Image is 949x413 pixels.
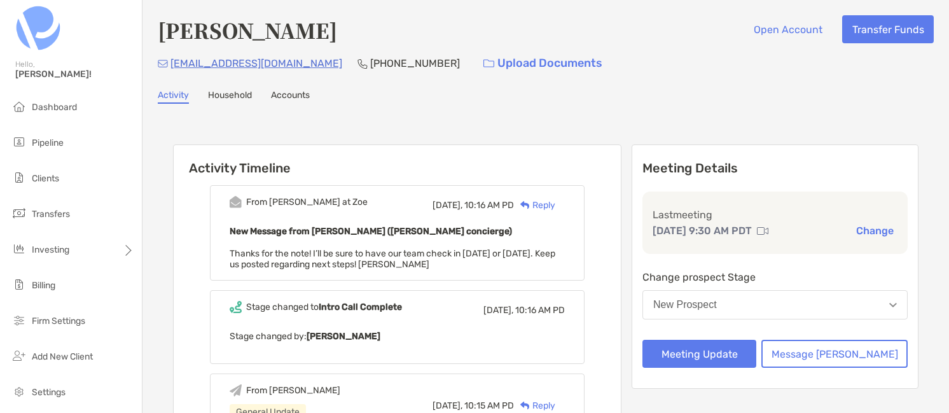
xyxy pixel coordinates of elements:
[170,55,342,71] p: [EMAIL_ADDRESS][DOMAIN_NAME]
[158,60,168,67] img: Email Icon
[889,303,897,307] img: Open dropdown arrow
[32,209,70,220] span: Transfers
[174,145,621,176] h6: Activity Timeline
[32,102,77,113] span: Dashboard
[11,241,27,256] img: investing icon
[11,206,27,221] img: transfers icon
[246,302,402,312] div: Stage changed to
[319,302,402,312] b: Intro Call Complete
[208,90,252,104] a: Household
[230,196,242,208] img: Event icon
[271,90,310,104] a: Accounts
[32,351,93,362] span: Add New Client
[433,400,462,411] span: [DATE],
[642,269,908,285] p: Change prospect Stage
[744,15,832,43] button: Open Account
[757,226,768,236] img: communication type
[11,312,27,328] img: firm-settings icon
[761,340,908,368] button: Message [PERSON_NAME]
[15,5,61,51] img: Zoe Logo
[464,200,514,211] span: 10:16 AM PD
[357,59,368,69] img: Phone Icon
[230,301,242,313] img: Event icon
[11,170,27,185] img: clients icon
[230,248,555,270] span: Thanks for the note! I’ll be sure to have our team check in [DATE] or [DATE]. Keep us posted rega...
[842,15,934,43] button: Transfer Funds
[307,331,380,342] b: [PERSON_NAME]
[653,223,752,239] p: [DATE] 9:30 AM PDT
[642,290,908,319] button: New Prospect
[483,305,513,316] span: [DATE],
[514,199,555,212] div: Reply
[514,399,555,412] div: Reply
[32,173,59,184] span: Clients
[230,226,512,237] b: New Message from [PERSON_NAME] ([PERSON_NAME] concierge)
[370,55,460,71] p: [PHONE_NUMBER]
[158,90,189,104] a: Activity
[246,385,340,396] div: From [PERSON_NAME]
[32,280,55,291] span: Billing
[32,316,85,326] span: Firm Settings
[32,244,69,255] span: Investing
[230,328,565,344] p: Stage changed by:
[642,340,756,368] button: Meeting Update
[32,137,64,148] span: Pipeline
[483,59,494,68] img: button icon
[11,348,27,363] img: add_new_client icon
[653,299,717,311] div: New Prospect
[464,400,514,411] span: 10:15 AM PD
[475,50,611,77] a: Upload Documents
[158,15,337,45] h4: [PERSON_NAME]
[520,201,530,209] img: Reply icon
[230,384,242,396] img: Event icon
[11,384,27,399] img: settings icon
[11,134,27,150] img: pipeline icon
[32,387,66,398] span: Settings
[852,224,897,237] button: Change
[653,207,897,223] p: Last meeting
[520,402,530,410] img: Reply icon
[433,200,462,211] span: [DATE],
[246,197,368,207] div: From [PERSON_NAME] at Zoe
[11,277,27,292] img: billing icon
[642,160,908,176] p: Meeting Details
[15,69,134,80] span: [PERSON_NAME]!
[515,305,565,316] span: 10:16 AM PD
[11,99,27,114] img: dashboard icon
